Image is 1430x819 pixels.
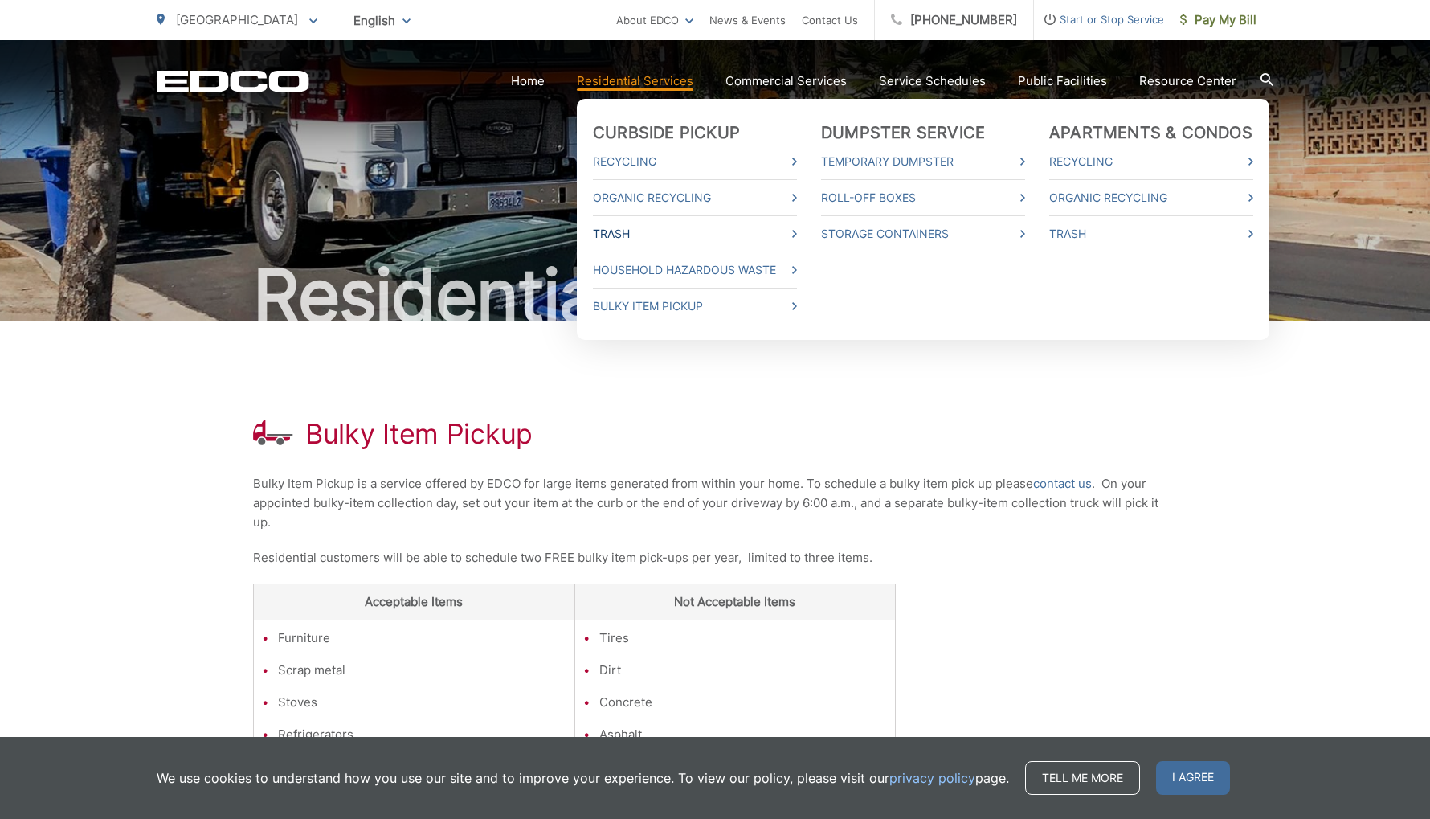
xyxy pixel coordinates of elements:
a: Contact Us [802,10,858,30]
a: Trash [1049,224,1253,244]
a: Temporary Dumpster [821,152,1025,171]
a: Recycling [1049,152,1253,171]
a: contact us [1033,474,1092,493]
span: [GEOGRAPHIC_DATA] [176,12,298,27]
li: Dirt [599,661,888,680]
h2: Residential Services [157,256,1273,336]
a: Storage Containers [821,224,1025,244]
span: I agree [1156,761,1230,795]
a: Commercial Services [725,72,847,91]
a: Apartments & Condos [1049,123,1252,142]
a: Tell me more [1025,761,1140,795]
a: Residential Services [577,72,693,91]
a: Recycling [593,152,797,171]
a: Curbside Pickup [593,123,740,142]
li: Stoves [278,693,566,712]
a: News & Events [709,10,786,30]
p: Residential customers will be able to schedule two FREE bulky item pick-ups per year, limited to ... [253,548,1177,567]
h1: Bulky Item Pickup [305,418,533,450]
a: Service Schedules [879,72,986,91]
li: Asphalt [599,725,888,744]
a: Trash [593,224,797,244]
p: Bulky Item Pickup is a service offered by EDCO for large items generated from within your home. T... [253,474,1177,532]
span: Pay My Bill [1180,10,1256,30]
a: About EDCO [616,10,693,30]
li: Tires [599,629,888,648]
a: Home [511,72,545,91]
a: Household Hazardous Waste [593,260,797,280]
li: Refrigerators [278,725,566,744]
p: We use cookies to understand how you use our site and to improve your experience. To view our pol... [157,768,1009,788]
strong: Not Acceptable Items [674,594,795,609]
a: Organic Recycling [593,188,797,207]
a: Organic Recycling [1049,188,1253,207]
a: EDCD logo. Return to the homepage. [157,70,309,92]
li: Scrap metal [278,661,566,680]
a: Roll-Off Boxes [821,188,1025,207]
strong: Acceptable Items [365,594,463,609]
li: Furniture [278,629,566,648]
a: Public Facilities [1018,72,1107,91]
a: Bulky Item Pickup [593,297,797,316]
a: Dumpster Service [821,123,985,142]
a: Resource Center [1139,72,1236,91]
li: Concrete [599,693,888,712]
a: privacy policy [889,768,975,788]
span: English [341,6,423,35]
